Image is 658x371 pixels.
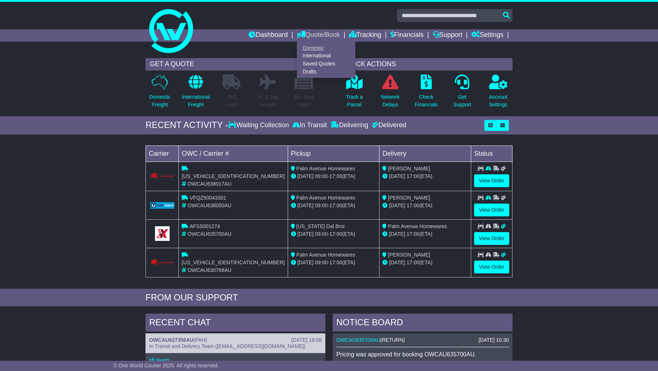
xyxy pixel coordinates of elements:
div: [DATE] 10:30 [479,337,509,343]
a: Domestic [297,44,355,52]
img: Couriers_Please.png [150,173,174,180]
a: CheckFinancials [415,74,438,113]
div: Waiting Collection [228,121,291,129]
span: Palm Avenue Homewares [296,195,355,201]
a: View Order [474,204,509,216]
div: [DATE] 19:08 [291,337,322,343]
a: View Order [474,232,509,245]
span: VFQZ50043301 [190,195,226,201]
span: [DATE] [298,260,314,265]
div: NOTICE BOARD [333,314,513,333]
p: International Freight [182,93,210,109]
a: View Order [474,261,509,273]
img: GetCarrierServiceLogo [150,202,174,209]
div: (ETA) [382,259,468,266]
span: [DATE] [298,231,314,237]
a: International [297,52,355,60]
p: Track a Parcel [346,93,363,109]
p: Air & Sea Freight [257,93,279,109]
p: Full Loads [223,93,241,109]
span: © One World Courier 2025. All rights reserved. [113,363,219,368]
a: Tracking [349,29,381,42]
td: Pickup [288,145,379,162]
div: RECENT ACTIVITY - [145,120,228,130]
span: Palm Avenue Homewares [296,252,355,258]
span: OWCAU630768AU [188,267,231,273]
a: View Order [474,174,509,187]
td: Status [471,145,513,162]
span: 17:00 [329,202,342,208]
a: Financials [390,29,424,42]
span: [DATE] [298,173,314,179]
span: [DATE] [389,202,405,208]
div: ( ) [336,337,509,343]
p: Get Support [453,93,471,109]
a: Drafts [297,68,355,76]
div: - (ETA) [291,202,377,209]
span: OWCAU638050AU [188,202,231,208]
div: In Transit [291,121,329,129]
span: 09:00 [315,202,328,208]
p: Pricing was approved for booking OWCAU635700AU. [336,351,509,358]
span: [PERSON_NAME] [388,166,430,171]
span: 17:00 [329,231,342,237]
p: Hi team, [149,357,322,364]
span: 17:00 [329,173,342,179]
td: Delivery [379,145,471,162]
span: [DATE] [298,202,314,208]
div: GET A QUOTE [145,58,318,71]
div: (ETA) [382,202,468,209]
a: AccountSettings [489,74,508,113]
span: In Transit and Delivery Team ([EMAIL_ADDRESS][DOMAIN_NAME]) [149,343,306,349]
p: Network Delays [381,93,400,109]
span: 17:00 [406,202,419,208]
a: InternationalFreight [181,74,210,113]
p: Check Financials [415,93,438,109]
a: Support [433,29,462,42]
span: 17:00 [406,173,419,179]
span: 09:00 [315,231,328,237]
span: [DATE] [389,173,405,179]
span: Palm Avenue Homewares [388,223,447,229]
span: [DATE] [389,231,405,237]
span: PAH [195,337,205,343]
span: 17:00 [329,260,342,265]
span: 17:00 [406,231,419,237]
a: NetworkDelays [381,74,400,113]
div: - (ETA) [291,173,377,180]
a: OWCAU635700AU [336,337,380,343]
span: 09:00 [315,173,328,179]
img: GetCarrierServiceLogo [155,226,170,241]
a: Dashboard [249,29,288,42]
p: Account Settings [489,93,508,109]
div: Quote/Book [297,42,355,78]
span: AFSS001274 [189,223,220,229]
div: RECENT CHAT [145,314,325,333]
span: [PERSON_NAME] [388,252,430,258]
a: GetSupport [453,74,472,113]
a: DomesticFreight [149,74,171,113]
div: ( ) [149,337,322,343]
div: Delivered [370,121,406,129]
p: Domestic Freight [149,93,170,109]
a: OWCAU627356AU [149,337,193,343]
span: [US_VEHICLE_IDENTIFICATION_NUMBER] [182,260,284,265]
div: (ETA) [382,230,468,238]
span: [US_STATE] Dal Broi [296,223,345,229]
div: QUICK ACTIONS [340,58,513,71]
a: Saved Quotes [297,60,355,68]
p: Air / Sea Depot [294,93,314,109]
a: Track aParcel [345,74,363,113]
a: Quote/Book [297,29,340,42]
div: - (ETA) [291,259,377,266]
a: Settings [471,29,503,42]
img: Couriers_Please.png [150,259,174,266]
span: [PERSON_NAME] [388,195,430,201]
span: RETURN [382,337,403,343]
span: OWCAU638017AU [188,181,231,187]
td: Carrier [146,145,179,162]
td: OWC / Carrier # [179,145,288,162]
div: (ETA) [382,173,468,180]
span: [DATE] [389,260,405,265]
span: 09:00 [315,260,328,265]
